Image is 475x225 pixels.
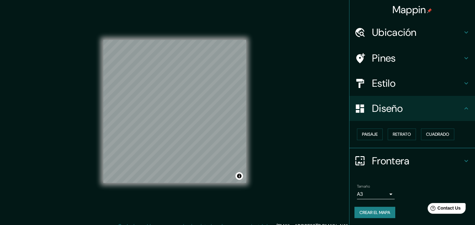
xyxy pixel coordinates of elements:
[388,129,416,140] button: Retrato
[103,40,246,183] canvas: Mapa
[421,129,454,140] button: Cuadrado
[349,96,475,121] div: Diseño
[427,8,432,13] img: pin-icon.png
[359,209,390,217] font: Crear el mapa
[357,189,395,199] div: A3
[349,148,475,173] div: Frontera
[362,130,378,138] font: Paisaje
[354,207,395,218] button: Crear el mapa
[235,172,243,180] button: Alternar atribución
[349,71,475,96] div: Estilo
[426,130,449,138] font: Cuadrado
[392,3,426,16] font: Mappin
[372,26,462,39] h4: Ubicación
[357,129,383,140] button: Paisaje
[349,20,475,45] div: Ubicación
[372,102,462,115] h4: Diseño
[419,200,468,218] iframe: Help widget launcher
[372,77,462,90] h4: Estilo
[372,52,462,64] h4: Pines
[357,184,370,189] label: Tamaño
[349,46,475,71] div: Pines
[393,130,411,138] font: Retrato
[372,155,462,167] h4: Frontera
